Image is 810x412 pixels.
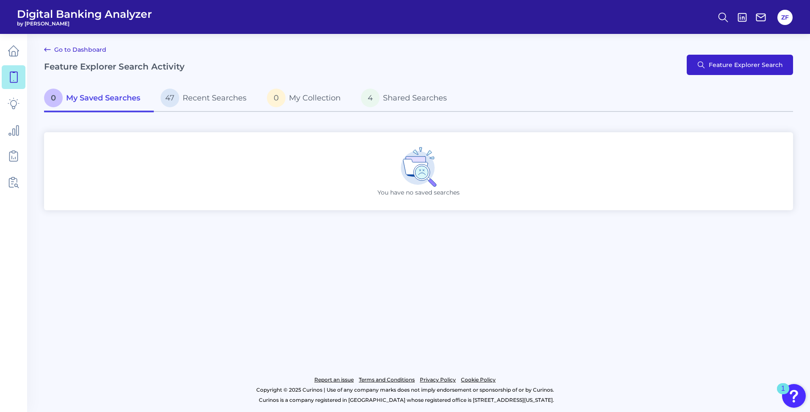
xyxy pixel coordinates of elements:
a: Terms and Conditions [359,375,415,385]
span: Digital Banking Analyzer [17,8,152,20]
a: Privacy Policy [420,375,456,385]
div: You have no saved searches [44,132,793,210]
span: Shared Searches [383,93,447,103]
button: Open Resource Center, 1 new notification [782,384,806,408]
button: Feature Explorer Search [687,55,793,75]
div: 1 [781,389,785,400]
span: Recent Searches [183,93,247,103]
a: Report an issue [314,375,354,385]
a: Go to Dashboard [44,45,106,55]
span: My Saved Searches [66,93,140,103]
span: My Collection [289,93,341,103]
span: 0 [267,89,286,107]
span: 47 [161,89,179,107]
h2: Feature Explorer Search Activity [44,61,185,72]
a: 0My Collection [260,85,354,112]
span: Feature Explorer Search [709,61,783,68]
span: 4 [361,89,380,107]
span: by [PERSON_NAME] [17,20,152,27]
a: 4Shared Searches [354,85,460,112]
p: Copyright © 2025 Curinos | Use of any company marks does not imply endorsement or sponsorship of ... [42,385,768,395]
a: 47Recent Searches [154,85,260,112]
p: Curinos is a company registered in [GEOGRAPHIC_DATA] whose registered office is [STREET_ADDRESS][... [44,395,768,405]
button: ZF [777,10,793,25]
span: 0 [44,89,63,107]
a: Cookie Policy [461,375,496,385]
a: 0My Saved Searches [44,85,154,112]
